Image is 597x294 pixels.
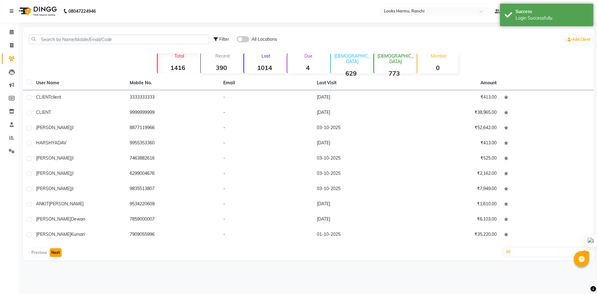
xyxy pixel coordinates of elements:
[407,212,500,227] td: ₹6,103.00
[407,197,500,212] td: ₹1,610.00
[220,76,313,90] th: Email
[36,94,51,100] span: CLIENT
[126,121,220,136] td: 8877119966
[407,151,500,166] td: ₹525.00
[36,140,52,146] span: HARSH
[313,166,407,182] td: 03-10-2025
[203,53,242,59] p: Recent
[158,64,198,72] strong: 1416
[220,136,313,151] td: -
[126,212,220,227] td: 7859000007
[36,155,71,161] span: [PERSON_NAME]
[71,231,85,237] span: kumari
[407,105,500,121] td: ₹38,965.00
[126,182,220,197] td: 9835513807
[126,227,220,243] td: 7909055996
[313,105,407,121] td: [DATE]
[313,121,407,136] td: 03-10-2025
[244,64,285,72] strong: 1014
[36,216,71,222] span: [PERSON_NAME]
[36,231,71,237] span: [PERSON_NAME]
[201,64,242,72] strong: 390
[407,182,500,197] td: ₹7,949.00
[313,90,407,105] td: [DATE]
[160,53,198,59] p: Total
[287,64,328,72] strong: 4
[126,197,220,212] td: 9534220609
[220,197,313,212] td: -
[36,125,71,130] span: [PERSON_NAME]
[331,69,372,77] strong: 629
[289,53,328,59] p: Due
[313,197,407,212] td: [DATE]
[313,182,407,197] td: 03-10-2025
[313,76,407,90] th: Last Visit
[333,53,372,64] p: [DEMOGRAPHIC_DATA]
[71,170,74,176] span: JI
[516,8,589,15] div: Success
[71,216,85,222] span: dewan
[32,76,126,90] th: User Name
[16,2,58,20] img: logo
[126,105,220,121] td: 9999999999
[313,212,407,227] td: [DATE]
[126,76,220,90] th: Mobile No.
[220,227,313,243] td: -
[420,53,458,59] p: Member
[407,90,500,105] td: ₹413.00
[247,53,285,59] p: Lost
[220,182,313,197] td: -
[407,227,500,243] td: ₹35,220.00
[68,2,96,20] b: 08047224946
[29,35,209,44] input: Search by Name/Mobile/Email/Code
[220,166,313,182] td: -
[36,186,71,191] span: [PERSON_NAME]
[219,36,229,42] span: Filter
[571,269,591,288] iframe: chat widget
[36,201,49,207] span: ANKIT
[51,94,61,100] span: client
[407,136,500,151] td: ₹413.00
[477,76,500,90] th: Amount
[407,121,500,136] td: ₹52,642.00
[313,151,407,166] td: 03-10-2025
[126,151,220,166] td: 7463882616
[417,64,458,72] strong: 0
[313,227,407,243] td: 01-10-2025
[52,140,67,146] span: YADAV
[566,35,592,44] a: Add Client
[313,136,407,151] td: [DATE]
[126,90,220,105] td: 3333333333
[377,53,415,64] p: [DEMOGRAPHIC_DATA]
[36,170,71,176] span: [PERSON_NAME]
[71,155,74,161] span: JI
[407,166,500,182] td: ₹2,162.00
[516,15,589,21] div: Login Successfully.
[71,125,74,130] span: JI
[220,121,313,136] td: -
[220,151,313,166] td: -
[220,90,313,105] td: -
[71,186,74,191] span: JI
[220,212,313,227] td: -
[126,166,220,182] td: 6299004676
[126,136,220,151] td: 9955353360
[49,201,84,207] span: [PERSON_NAME]
[50,248,62,257] button: Next
[252,36,277,43] span: All Locations
[36,110,51,115] span: CLIENT
[374,69,415,77] strong: 773
[220,105,313,121] td: -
